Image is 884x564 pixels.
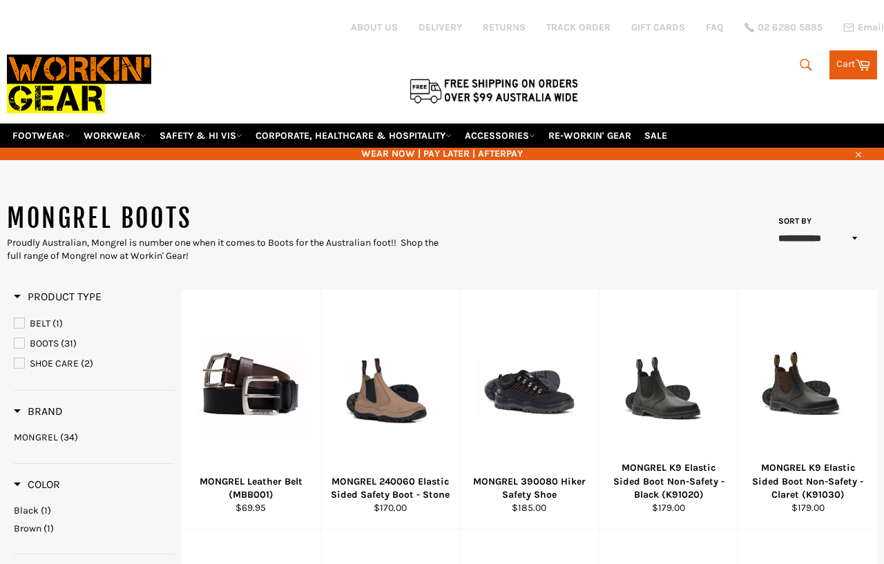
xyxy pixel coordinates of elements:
h3: Product Type [14,290,102,304]
span: BELT [30,318,50,329]
span: (34) [60,431,78,443]
a: SHOE CARE [14,356,174,371]
a: SAFETY & HI VIS [154,124,248,148]
span: (2) [81,358,93,369]
a: BELT [14,316,174,331]
a: Email [843,22,884,33]
span: MONGREL [14,431,58,443]
img: Flat $9.95 shipping Australia wide [407,76,580,105]
a: SALE [639,124,673,148]
span: Color [14,478,60,491]
a: MONGREL Leather Belt (MBB001)MONGREL Leather Belt (MBB001)$69.95 [181,290,320,529]
a: TRACK ORDER [546,21,611,34]
a: FAQ [706,21,724,34]
a: 02 6280 5885 [744,23,823,32]
a: DELIVERY [419,21,462,34]
div: MONGREL K9 Elastic Sided Boot Non-Safety - Claret (K91030) [747,461,869,501]
div: Proudly Australian, Mongrel is number one when it comes to Boots for the Australian foot!! Shop t... [7,236,442,263]
span: WEAR NOW | PAY LATER | AFTERPAY [7,147,877,160]
div: MONGREL Leather Belt (MBB001) [191,475,312,502]
a: CORPORATE, HEALTHCARE & HOSPITALITY [250,124,457,148]
a: MONGREL K9 Elastic Sided Boot Non-Safety - Claret (K91030)MONGREL K9 Elastic Sided Boot Non-Safet... [738,290,877,529]
span: (1) [44,523,54,534]
span: Product Type [14,290,102,303]
h3: Brand [14,405,63,418]
a: MONGREL 390080 Hiker Safety ShoeMONGREL 390080 Hiker Safety Shoe$185.00 [459,290,599,529]
span: Email [858,23,884,32]
a: GIFT CARDS [631,21,685,34]
span: BOOTS [30,338,59,349]
a: MONGREL 240060 Elastic Sided Safety Boot - StoneMONGREL 240060 Elastic Sided Safety Boot - Stone$... [320,290,460,529]
span: (31) [61,338,77,349]
span: SHOE CARE [30,358,79,369]
h3: Color [14,478,60,492]
div: MONGREL 240060 Elastic Sided Safety Boot - Stone [329,475,451,502]
label: Sort by [773,215,811,227]
a: BOOTS [14,336,174,351]
div: MONGREL 390080 Hiker Safety Shoe [469,475,590,502]
a: Black [14,504,174,517]
a: MONGREL [14,431,174,444]
span: Brand [14,405,63,418]
a: FOOTWEAR [7,124,76,148]
span: Brown [14,523,41,534]
h1: MONGREL BOOTS [7,202,442,236]
img: Workin Gear leaders in Workwear, Safety Boots, PPE, Uniforms. Australia's No.1 in Workwear [7,45,151,123]
span: (1) [52,318,63,329]
a: ABOUT US [351,21,398,34]
a: MONGREL K9 Elastic Sided Boot Non-Safety - Black (K91020)MONGREL K9 Elastic Sided Boot Non-Safety... [599,290,738,529]
span: 02 6280 5885 [758,23,823,32]
a: ACCESSORIES [459,124,541,148]
a: RETURNS [483,21,526,34]
a: Cart [829,50,877,79]
div: MONGREL K9 Elastic Sided Boot Non-Safety - Black (K91020) [608,461,729,501]
span: Black [14,505,39,516]
a: RE-WORKIN' GEAR [543,124,637,148]
a: Brown [14,522,174,535]
span: (1) [41,505,51,516]
a: WORKWEAR [78,124,152,148]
